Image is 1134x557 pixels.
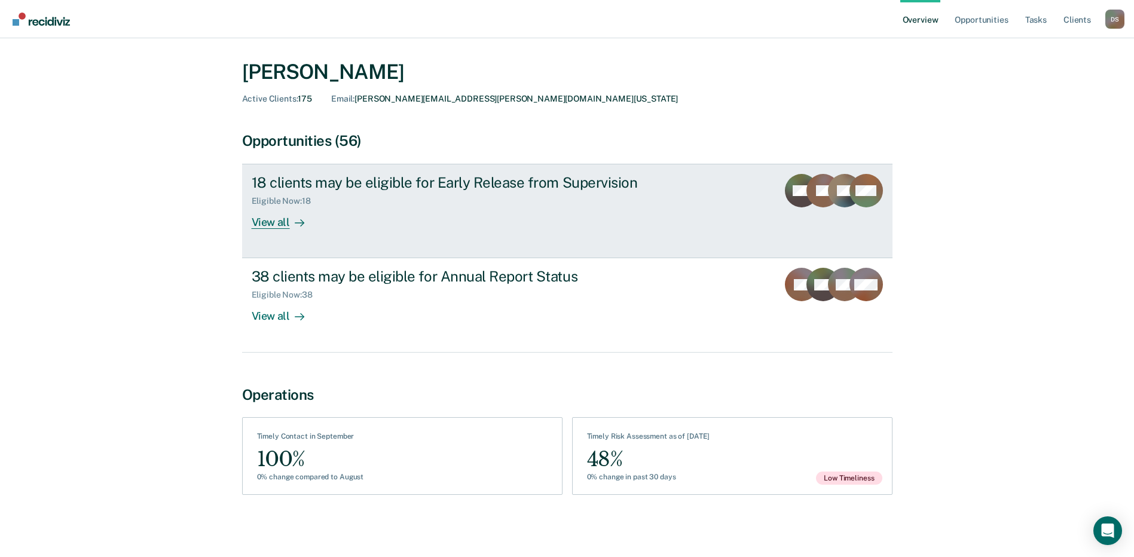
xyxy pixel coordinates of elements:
button: Profile dropdown button [1105,10,1124,29]
div: Opportunities (56) [242,132,892,149]
a: 18 clients may be eligible for Early Release from SupervisionEligible Now:18View all [242,164,892,258]
span: Email : [331,94,354,103]
div: Timely Risk Assessment as of [DATE] [587,432,710,445]
div: 48% [587,446,710,473]
div: View all [252,300,319,323]
div: Timely Contact in September [257,432,364,445]
img: Recidiviz [13,13,70,26]
a: 38 clients may be eligible for Annual Report StatusEligible Now:38View all [242,258,892,352]
div: View all [252,206,319,229]
div: Eligible Now : 18 [252,196,320,206]
div: Open Intercom Messenger [1093,516,1122,545]
div: Eligible Now : 38 [252,290,322,300]
div: 18 clients may be eligible for Early Release from Supervision [252,174,671,191]
span: Low Timeliness [816,472,882,485]
div: 38 clients may be eligible for Annual Report Status [252,268,671,285]
span: Active Clients : [242,94,298,103]
div: 0% change in past 30 days [587,473,710,481]
div: Operations [242,386,892,403]
div: 100% [257,446,364,473]
div: 175 [242,94,313,104]
div: [PERSON_NAME] [242,60,892,84]
div: [PERSON_NAME][EMAIL_ADDRESS][PERSON_NAME][DOMAIN_NAME][US_STATE] [331,94,678,104]
div: 0% change compared to August [257,473,364,481]
div: D S [1105,10,1124,29]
